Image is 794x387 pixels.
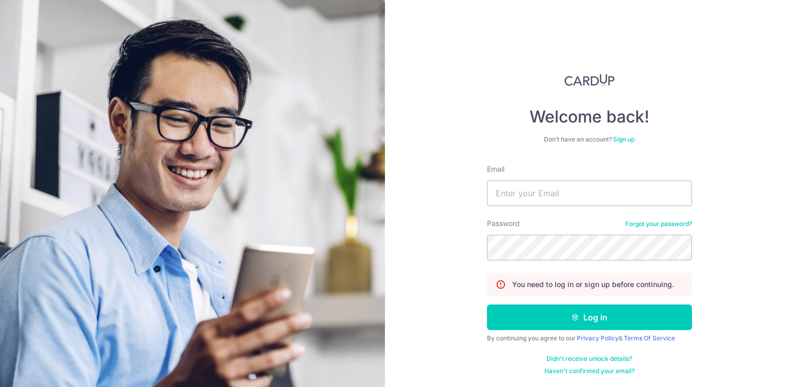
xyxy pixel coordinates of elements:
a: Privacy Policy [577,334,619,342]
a: Didn't receive unlock details? [546,355,632,363]
h4: Welcome back! [487,107,692,127]
img: CardUp Logo [564,74,615,86]
p: You need to log in or sign up before continuing. [512,279,674,290]
a: Sign up [613,135,635,143]
label: Password [487,218,520,229]
a: Terms Of Service [624,334,675,342]
a: Haven't confirmed your email? [544,367,635,375]
button: Log in [487,304,692,330]
a: Forgot your password? [625,220,692,228]
div: By continuing you agree to our & [487,334,692,342]
input: Enter your Email [487,180,692,206]
div: Don’t have an account? [487,135,692,144]
label: Email [487,164,504,174]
